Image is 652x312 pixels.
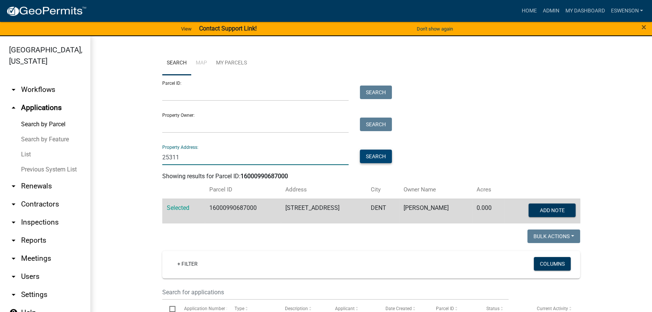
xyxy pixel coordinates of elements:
[562,4,608,18] a: My Dashboard
[641,22,646,32] span: ×
[9,200,18,209] i: arrow_drop_down
[385,306,412,311] span: Date Created
[162,284,509,300] input: Search for applications
[360,150,392,163] button: Search
[518,4,539,18] a: Home
[184,306,225,311] span: Application Number
[199,25,257,32] strong: Contact Support Link!
[281,181,366,199] th: Address
[205,181,281,199] th: Parcel ID
[486,306,500,311] span: Status
[9,218,18,227] i: arrow_drop_down
[235,306,244,311] span: Type
[285,306,308,311] span: Description
[414,23,456,35] button: Don't show again
[9,85,18,94] i: arrow_drop_down
[527,229,580,243] button: Bulk Actions
[9,236,18,245] i: arrow_drop_down
[537,306,568,311] span: Current Activity
[472,181,504,199] th: Acres
[539,207,564,213] span: Add Note
[399,199,472,223] td: [PERSON_NAME]
[212,51,251,75] a: My Parcels
[539,4,562,18] a: Admin
[162,51,191,75] a: Search
[366,181,399,199] th: City
[9,272,18,281] i: arrow_drop_down
[608,4,646,18] a: eswenson
[360,118,392,131] button: Search
[281,199,366,223] td: [STREET_ADDRESS]
[534,257,571,271] button: Columns
[366,199,399,223] td: DENT
[162,172,580,181] div: Showing results for Parcel ID:
[399,181,472,199] th: Owner Name
[641,23,646,32] button: Close
[9,182,18,191] i: arrow_drop_down
[171,257,204,271] a: + Filter
[335,306,355,311] span: Applicant
[241,173,288,180] strong: 16000990687000
[472,199,504,223] td: 0.000
[436,306,454,311] span: Parcel ID
[205,199,281,223] td: 16000990687000
[9,290,18,299] i: arrow_drop_down
[529,203,576,217] button: Add Note
[9,254,18,263] i: arrow_drop_down
[167,204,189,211] a: Selected
[178,23,195,35] a: View
[9,103,18,112] i: arrow_drop_up
[360,86,392,99] button: Search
